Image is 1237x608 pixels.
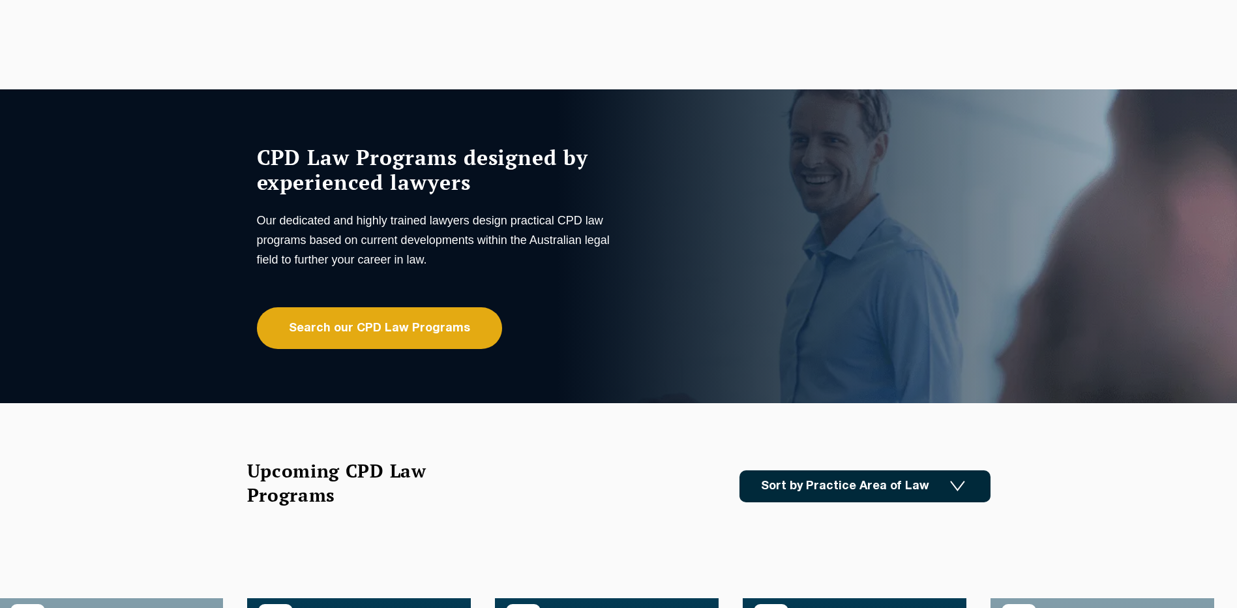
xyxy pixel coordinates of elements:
img: Icon [950,481,965,492]
a: Search our CPD Law Programs [257,307,502,349]
a: Sort by Practice Area of Law [739,470,991,502]
h2: Upcoming CPD Law Programs [247,459,459,507]
p: Our dedicated and highly trained lawyers design practical CPD law programs based on current devel... [257,211,616,269]
h1: CPD Law Programs designed by experienced lawyers [257,145,616,194]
